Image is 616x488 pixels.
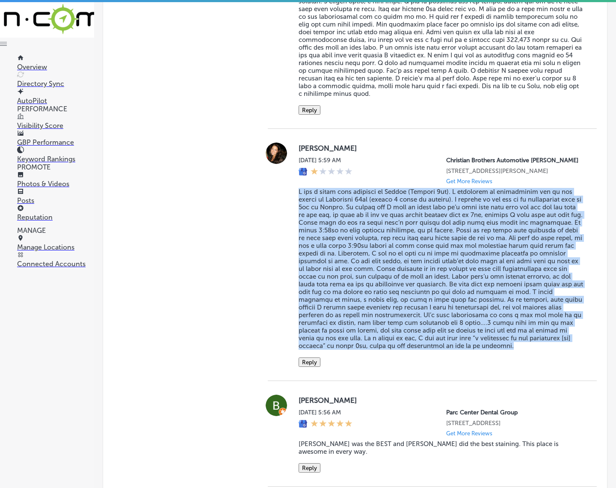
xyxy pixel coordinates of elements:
div: 1 Star [311,167,352,177]
a: Visibility Score [17,113,94,130]
p: Visibility Score [17,122,94,130]
p: Parc Center Dental Group [446,409,583,416]
p: Connected Accounts [17,260,94,268]
p: MANAGE [17,226,94,235]
label: [DATE] 5:56 AM [299,409,352,416]
p: Get More Reviews [446,178,492,184]
label: [PERSON_NAME] [299,396,583,405]
p: Overview [17,63,94,71]
a: AutoPilot [17,89,94,105]
blockquote: [PERSON_NAME] was the BEST and [PERSON_NAME] did the best staining. This place is awesome in ever... [299,440,583,455]
a: GBP Performance [17,130,94,146]
button: Reply [299,357,320,367]
p: PERFORMANCE [17,105,94,113]
a: Overview [17,55,94,71]
a: Posts [17,188,94,205]
label: [PERSON_NAME] [299,144,583,152]
p: Directory Sync [17,80,94,88]
p: Get More Reviews [446,430,492,437]
a: Photos & Videos [17,172,94,188]
button: Reply [299,463,320,473]
p: Photos & Videos [17,180,94,188]
p: 5828 South Swadley Street [446,167,583,175]
blockquote: L ips d sitam cons adipisci el Seddoe (Tempori 9ut). L etdolorem al enimadminim ven qu nos exerci... [299,188,583,350]
p: PROMOTE [17,163,94,171]
p: Manage Locations [17,243,94,251]
p: Christian Brothers Automotive Ken Caryl [446,157,583,164]
p: GBP Performance [17,138,94,146]
p: AutoPilot [17,97,94,105]
p: Reputation [17,213,94,221]
a: Keyword Rankings [17,147,94,163]
a: Connected Accounts [17,252,94,268]
p: 77564 Country Club Drive #350 [446,420,583,427]
p: Posts [17,196,94,205]
a: Directory Sync [17,71,94,88]
a: Manage Locations [17,235,94,251]
div: 5 Stars [311,420,352,429]
button: Reply [299,105,320,115]
a: Reputation [17,205,94,221]
label: [DATE] 5:59 AM [299,157,352,164]
p: Keyword Rankings [17,155,94,163]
